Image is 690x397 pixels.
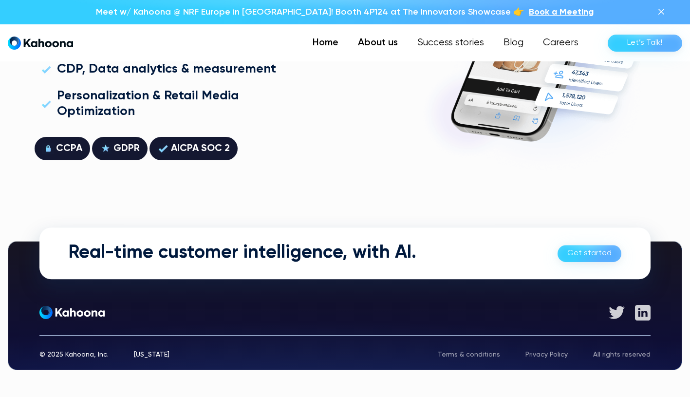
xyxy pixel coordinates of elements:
[57,89,292,119] div: Personalization & Retail Media Optimization
[558,245,621,262] a: Get started
[69,242,416,265] h2: Real-time customer intelligence, with AI.
[627,35,663,51] div: Let’s Talk!
[56,141,82,156] div: CCPA
[39,351,109,358] div: © 2025 Kahoona, Inc.
[113,141,140,156] div: GDPR
[529,8,594,17] span: Book a Meeting
[96,6,524,19] p: Meet w/ Kahoona @ NRF Europe in [GEOGRAPHIC_DATA]! Booth 4P124 at The Innovators Showcase 👉
[348,33,408,53] a: About us
[525,351,568,358] a: Privacy Policy
[134,351,169,358] div: [US_STATE]
[608,35,682,52] a: Let’s Talk!
[593,351,651,358] div: All rights reserved
[438,351,500,358] a: Terms & conditions
[303,33,348,53] a: Home
[533,33,588,53] a: Careers
[8,36,73,50] a: home
[494,33,533,53] a: Blog
[171,141,230,156] div: AICPA SOC 2
[57,62,276,77] div: CDP, Data analytics & measurement
[408,33,494,53] a: Success stories
[529,6,594,19] a: Book a Meeting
